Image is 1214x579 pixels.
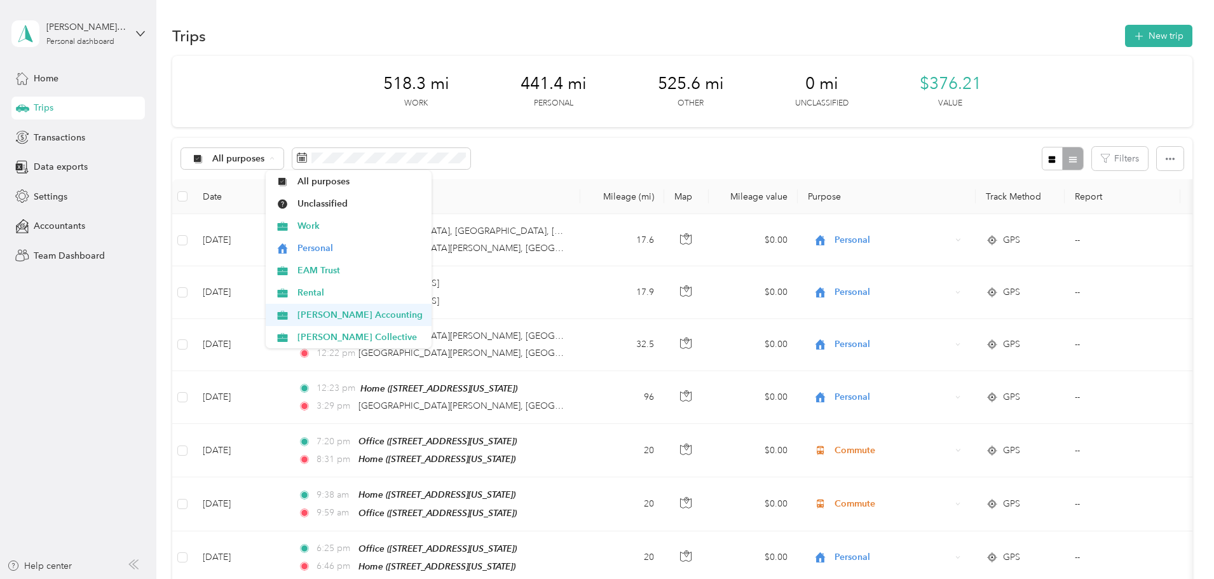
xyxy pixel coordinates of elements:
[193,424,288,477] td: [DATE]
[404,98,428,109] p: Work
[580,179,664,214] th: Mileage (mi)
[317,399,353,413] span: 3:29 pm
[317,346,353,360] span: 12:22 pm
[1065,266,1180,318] td: --
[1065,214,1180,266] td: --
[835,444,951,458] span: Commute
[1003,444,1020,458] span: GPS
[34,72,58,85] span: Home
[1065,477,1180,531] td: --
[709,424,798,477] td: $0.00
[317,542,353,555] span: 6:25 pm
[34,131,85,144] span: Transactions
[358,543,517,554] span: Office ([STREET_ADDRESS][US_STATE])
[193,477,288,531] td: [DATE]
[34,219,85,233] span: Accountants
[658,74,724,94] span: 525.6 mi
[835,285,951,299] span: Personal
[835,337,951,351] span: Personal
[976,179,1065,214] th: Track Method
[1065,319,1180,371] td: --
[297,286,423,299] span: Rental
[297,308,423,322] span: [PERSON_NAME] Accounting
[1092,147,1148,170] button: Filters
[580,477,664,531] td: 20
[358,400,953,411] span: [GEOGRAPHIC_DATA][PERSON_NAME], [GEOGRAPHIC_DATA], [GEOGRAPHIC_DATA], [US_STATE][GEOGRAPHIC_DATA]...
[193,179,288,214] th: Date
[1003,550,1020,564] span: GPS
[1003,233,1020,247] span: GPS
[709,179,798,214] th: Mileage value
[709,266,798,318] td: $0.00
[7,559,72,573] button: Help center
[172,29,206,43] h1: Trips
[358,489,515,500] span: Home ([STREET_ADDRESS][US_STATE])
[317,453,353,467] span: 8:31 pm
[709,214,798,266] td: $0.00
[34,160,88,174] span: Data exports
[297,242,423,255] span: Personal
[34,101,53,114] span: Trips
[297,330,423,344] span: [PERSON_NAME] Collective
[317,488,353,502] span: 9:38 am
[288,179,580,214] th: Locations
[580,319,664,371] td: 32.5
[358,454,515,464] span: Home ([STREET_ADDRESS][US_STATE])
[1143,508,1214,579] iframe: Everlance-gr Chat Button Frame
[34,249,105,262] span: Team Dashboard
[1003,285,1020,299] span: GPS
[297,219,423,233] span: Work
[212,154,265,163] span: All purposes
[709,319,798,371] td: $0.00
[580,266,664,318] td: 17.9
[358,348,953,358] span: [GEOGRAPHIC_DATA][PERSON_NAME], [GEOGRAPHIC_DATA], [GEOGRAPHIC_DATA], [US_STATE][GEOGRAPHIC_DATA]...
[193,266,288,318] td: [DATE]
[358,436,517,446] span: Office ([STREET_ADDRESS][US_STATE])
[193,214,288,266] td: [DATE]
[1125,25,1192,47] button: New trip
[938,98,962,109] p: Value
[317,381,355,395] span: 12:23 pm
[297,197,423,210] span: Unclassified
[534,98,573,109] p: Personal
[193,319,288,371] td: [DATE]
[795,98,849,109] p: Unclassified
[521,74,587,94] span: 441.4 mi
[580,371,664,424] td: 96
[709,477,798,531] td: $0.00
[664,179,709,214] th: Map
[193,371,288,424] td: [DATE]
[1003,337,1020,351] span: GPS
[835,550,951,564] span: Personal
[317,435,353,449] span: 7:20 pm
[297,175,423,188] span: All purposes
[1003,390,1020,404] span: GPS
[317,559,353,573] span: 6:46 pm
[46,20,126,34] div: [PERSON_NAME][EMAIL_ADDRESS][DOMAIN_NAME]
[709,371,798,424] td: $0.00
[1065,371,1180,424] td: --
[835,497,951,511] span: Commute
[678,98,704,109] p: Other
[46,38,114,46] div: Personal dashboard
[358,508,517,518] span: Office ([STREET_ADDRESS][US_STATE])
[920,74,981,94] span: $376.21
[317,506,353,520] span: 9:59 am
[360,383,517,393] span: Home ([STREET_ADDRESS][US_STATE])
[1065,179,1180,214] th: Report
[1003,497,1020,511] span: GPS
[1065,424,1180,477] td: --
[297,264,423,277] span: EAM Trust
[358,561,515,571] span: Home ([STREET_ADDRESS][US_STATE])
[580,214,664,266] td: 17.6
[835,233,951,247] span: Personal
[805,74,838,94] span: 0 mi
[383,74,449,94] span: 518.3 mi
[580,424,664,477] td: 20
[835,390,951,404] span: Personal
[34,190,67,203] span: Settings
[798,179,976,214] th: Purpose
